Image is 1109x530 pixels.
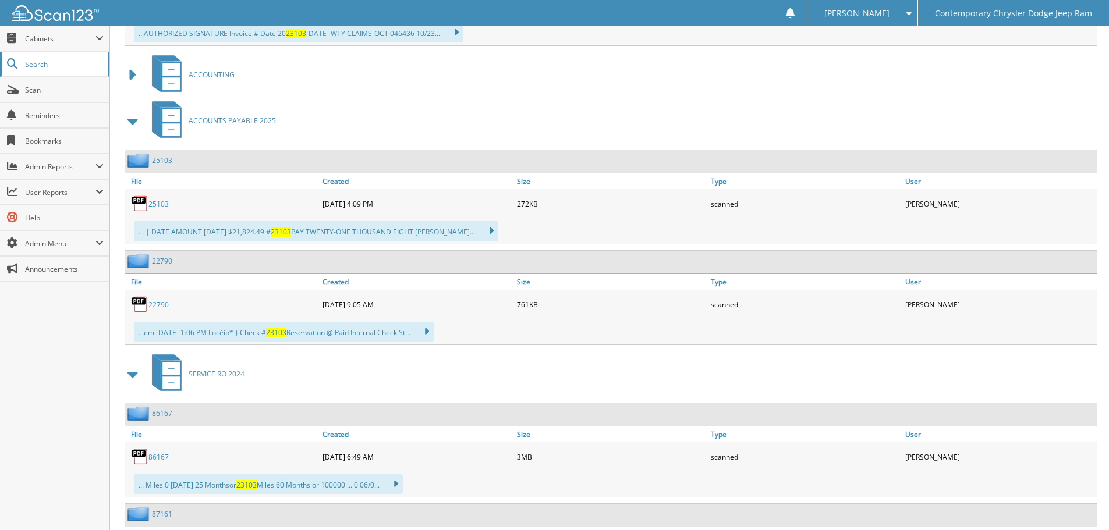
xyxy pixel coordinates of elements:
[125,426,320,442] a: File
[708,274,902,290] a: Type
[320,274,514,290] a: Created
[25,59,102,69] span: Search
[25,187,95,197] span: User Reports
[125,173,320,189] a: File
[236,480,257,490] span: 23103
[320,173,514,189] a: Created
[127,153,152,168] img: folder2.png
[189,116,276,126] span: ACCOUNTS PAYABLE 2025
[25,34,95,44] span: Cabinets
[145,351,245,397] a: SERVICE RO 2024
[25,111,104,120] span: Reminders
[25,264,104,274] span: Announcements
[127,254,152,268] img: folder2.png
[152,509,172,519] a: 87161
[514,445,708,468] div: 3MB
[286,29,306,38] span: 23103
[25,85,104,95] span: Scan
[514,192,708,215] div: 272KB
[902,426,1097,442] a: User
[134,221,498,241] div: ... | DATE AMOUNT [DATE] $21,824.49 # PAY TWENTY-ONE THOUSAND EIGHT [PERSON_NAME]...
[148,199,169,209] a: 25103
[320,445,514,468] div: [DATE] 6:49 AM
[125,274,320,290] a: File
[320,426,514,442] a: Created
[127,507,152,521] img: folder2.png
[25,162,95,172] span: Admin Reports
[935,10,1092,17] span: Contemporary Chrysler Dodge Jeep Ram
[131,296,148,313] img: PDF.png
[708,445,902,468] div: scanned
[134,322,434,342] div: ...em [DATE] 1:06 PM Locéip* } Check # Reservation @ Paid Internal Check St...
[902,192,1097,215] div: [PERSON_NAME]
[145,98,276,144] a: ACCOUNTS PAYABLE 2025
[189,369,245,379] span: SERVICE RO 2024
[514,173,708,189] a: Size
[708,426,902,442] a: Type
[25,136,104,146] span: Bookmarks
[902,173,1097,189] a: User
[320,293,514,316] div: [DATE] 9:05 AM
[131,195,148,212] img: PDF.png
[902,274,1097,290] a: User
[320,192,514,215] div: [DATE] 4:09 PM
[271,227,291,237] span: 23103
[514,274,708,290] a: Size
[145,52,235,98] a: ACCOUNTING
[12,5,99,21] img: scan123-logo-white.svg
[1051,474,1109,530] iframe: Chat Widget
[127,406,152,421] img: folder2.png
[148,300,169,310] a: 22790
[152,155,172,165] a: 25103
[514,426,708,442] a: Size
[152,256,172,266] a: 22790
[189,70,235,80] span: ACCOUNTING
[134,23,463,42] div: ...AUTHORIZED SIGNATURE Invoice # Date 20 [DATE] WTY CLAIMS-OCT 046436 10/23...
[266,328,286,337] span: 23103
[152,408,172,418] a: 86167
[902,293,1097,316] div: [PERSON_NAME]
[708,293,902,316] div: scanned
[824,10,890,17] span: [PERSON_NAME]
[134,474,403,494] div: ... Miles 0 [DATE] 25 Monthsor Miles 60 Months or 100000 ... 0 06/0...
[131,448,148,465] img: PDF.png
[148,452,169,462] a: 86167
[514,293,708,316] div: 761KB
[25,239,95,248] span: Admin Menu
[708,192,902,215] div: scanned
[902,445,1097,468] div: [PERSON_NAME]
[25,213,104,223] span: Help
[708,173,902,189] a: Type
